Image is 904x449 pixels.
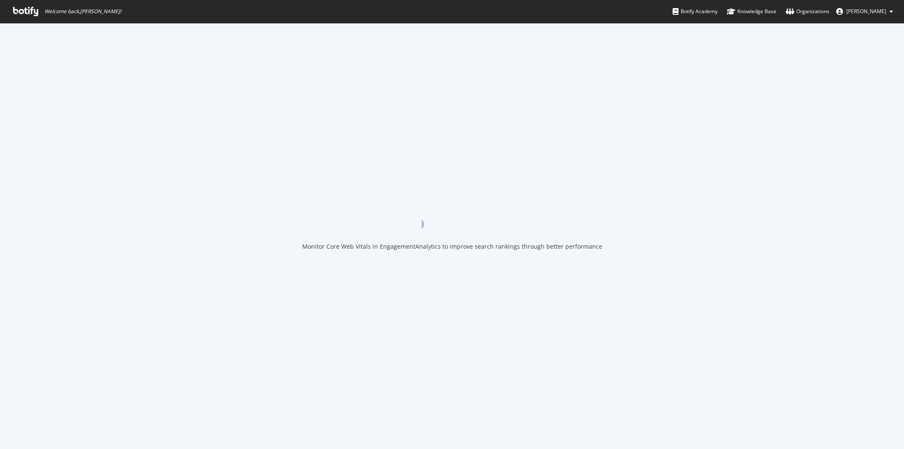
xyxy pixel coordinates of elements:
[45,8,121,15] span: Welcome back, [PERSON_NAME] !
[829,5,900,18] button: [PERSON_NAME]
[786,7,829,16] div: Organizations
[846,8,886,15] span: Magda Rapala
[673,7,718,16] div: Botify Academy
[727,7,776,16] div: Knowledge Base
